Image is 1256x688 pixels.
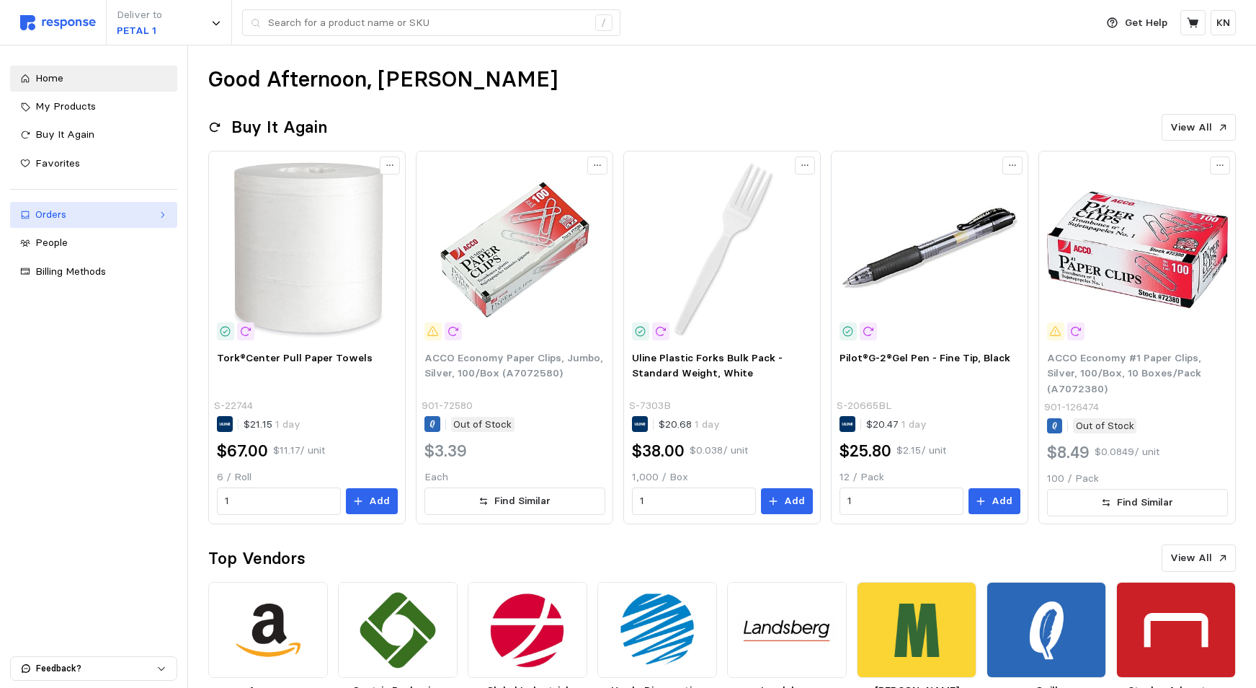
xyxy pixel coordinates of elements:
[346,488,398,514] button: Add
[632,469,813,485] p: 1,000 / Box
[640,488,747,514] input: Qty
[35,236,68,249] span: People
[659,417,720,433] p: $20.68
[1047,351,1201,395] span: ACCO Economy #1 Paper Clips, Silver, 100/Box, 10 Boxes/Pack (A7072380)
[896,443,946,459] p: $2.15 / unit
[20,15,96,30] img: svg%3e
[36,662,156,675] p: Feedback?
[35,128,94,141] span: Buy It Again
[690,443,748,459] p: $0.038 / unit
[1047,159,1228,340] img: sp43801662_s7
[117,23,162,39] p: PETAL 1
[231,116,327,138] h2: Buy It Again
[468,582,587,678] img: 771c76c0-1592-4d67-9e09-d6ea890d945b.png
[899,418,927,431] span: 1 day
[1076,418,1134,434] p: Out of Stock
[35,71,63,84] span: Home
[10,202,177,228] a: Orders
[11,657,177,680] button: Feedback?
[968,488,1020,514] button: Add
[1170,550,1212,566] p: View All
[839,440,891,462] h2: $25.80
[10,94,177,120] a: My Products
[632,351,783,380] span: Uline Plastic Forks Bulk Pack - Standard Weight, White
[632,159,813,340] img: S-7303B
[1162,544,1236,572] button: View All
[761,488,813,514] button: Add
[208,582,328,678] img: d7805571-9dbc-467d-9567-a24a98a66352.png
[839,159,1020,340] img: S-20665BL
[225,488,332,514] input: Qty
[992,493,1012,509] p: Add
[1047,471,1228,487] p: 100 / Pack
[208,66,558,94] h1: Good Afternoon, [PERSON_NAME]
[272,418,300,431] span: 1 day
[839,469,1020,485] p: 12 / Pack
[453,417,512,433] p: Out of Stock
[1098,9,1176,37] button: Get Help
[369,493,390,509] p: Add
[208,547,306,570] h2: Top Vendors
[10,230,177,256] a: People
[217,351,373,364] span: Tork®Center Pull Paper Towels
[10,151,177,177] a: Favorites
[217,159,398,340] img: S-22744
[217,469,398,485] p: 6 / Roll
[117,7,162,23] p: Deliver to
[837,398,891,414] p: S-20665BL
[35,100,96,113] span: My Products
[35,207,152,223] div: Orders
[986,582,1106,678] img: bfee157a-10f7-4112-a573-b61f8e2e3b38.png
[338,582,458,678] img: b57ebca9-4645-4b82-9362-c975cc40820f.png
[424,488,605,515] button: Find Similar
[10,66,177,92] a: Home
[1170,120,1212,136] p: View All
[1116,582,1236,678] img: 63258c51-adb8-4b2a-9b0d-7eba9747dc41.png
[847,488,955,514] input: Qty
[1211,10,1236,35] button: KN
[1117,495,1173,511] p: Find Similar
[857,582,976,678] img: 28d3e18e-6544-46cd-9dd4-0f3bdfdd001e.png
[692,418,720,431] span: 1 day
[1047,441,1090,464] h2: $8.49
[424,469,605,485] p: Each
[217,440,268,462] h2: $67.00
[1095,444,1159,460] p: $0.0849 / unit
[424,351,603,380] span: ACCO Economy Paper Clips, Jumbo, Silver, 100/Box (A7072580)
[35,265,106,278] span: Billing Methods
[632,440,685,462] h2: $38.00
[268,10,587,36] input: Search for a product name or SKU
[629,398,671,414] p: S-7303B
[424,159,605,340] img: sp43813741_s7
[839,351,1010,364] span: Pilot®G-2®Gel Pen - Fine Tip, Black
[244,417,300,433] p: $21.15
[10,259,177,285] a: Billing Methods
[1216,15,1230,31] p: KN
[1162,114,1236,141] button: View All
[866,417,927,433] p: $20.47
[10,122,177,148] a: Buy It Again
[422,398,473,414] p: 901-72580
[494,493,551,509] p: Find Similar
[214,398,253,414] p: S-22744
[35,156,80,169] span: Favorites
[273,443,325,459] p: $11.17 / unit
[727,582,847,678] img: 7d13bdb8-9cc8-4315-963f-af194109c12d.png
[784,493,805,509] p: Add
[1047,489,1228,516] button: Find Similar
[1044,400,1099,415] p: 901-126474
[424,440,467,462] h2: $3.39
[595,14,613,32] div: /
[597,582,717,678] img: 4fb1f975-dd51-453c-b64f-21541b49956d.png
[1125,15,1167,31] p: Get Help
